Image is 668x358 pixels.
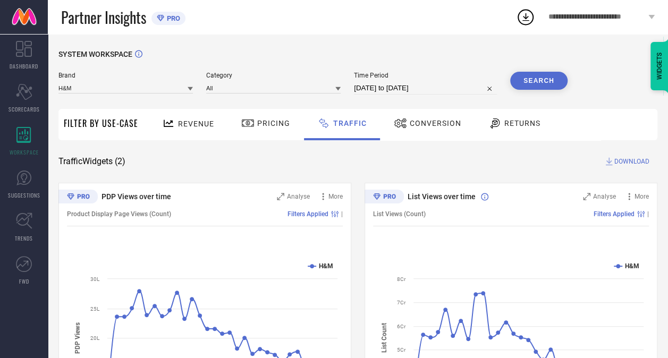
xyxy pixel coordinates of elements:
[373,210,426,218] span: List Views (Count)
[288,210,328,218] span: Filters Applied
[15,234,33,242] span: TRENDS
[365,190,404,206] div: Premium
[319,262,333,270] text: H&M
[9,105,40,113] span: SCORECARDS
[90,276,100,282] text: 30L
[90,306,100,312] text: 25L
[510,72,568,90] button: Search
[397,347,406,353] text: 5Cr
[354,72,497,79] span: Time Period
[516,7,535,27] div: Open download list
[625,262,639,270] text: H&M
[206,72,341,79] span: Category
[61,6,146,28] span: Partner Insights
[647,210,649,218] span: |
[10,62,38,70] span: DASHBOARD
[614,156,649,167] span: DOWNLOAD
[90,335,100,341] text: 20L
[583,193,590,200] svg: Zoom
[19,277,29,285] span: FWD
[58,72,193,79] span: Brand
[504,119,540,127] span: Returns
[64,117,138,130] span: Filter By Use-Case
[328,193,343,200] span: More
[257,119,290,127] span: Pricing
[67,210,171,218] span: Product Display Page Views (Count)
[380,323,388,353] tspan: List Count
[74,322,81,353] tspan: PDP Views
[287,193,310,200] span: Analyse
[594,210,635,218] span: Filters Applied
[58,190,98,206] div: Premium
[102,192,171,201] span: PDP Views over time
[397,276,406,282] text: 8Cr
[164,14,180,22] span: PRO
[397,323,406,329] text: 6Cr
[10,148,39,156] span: WORKSPACE
[333,119,367,127] span: Traffic
[410,119,461,127] span: Conversion
[178,120,214,128] span: Revenue
[277,193,284,200] svg: Zoom
[354,82,497,95] input: Select time period
[593,193,616,200] span: Analyse
[58,50,132,58] span: SYSTEM WORKSPACE
[408,192,476,201] span: List Views over time
[8,191,40,199] span: SUGGESTIONS
[635,193,649,200] span: More
[341,210,343,218] span: |
[397,300,406,305] text: 7Cr
[58,156,125,167] span: Traffic Widgets ( 2 )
